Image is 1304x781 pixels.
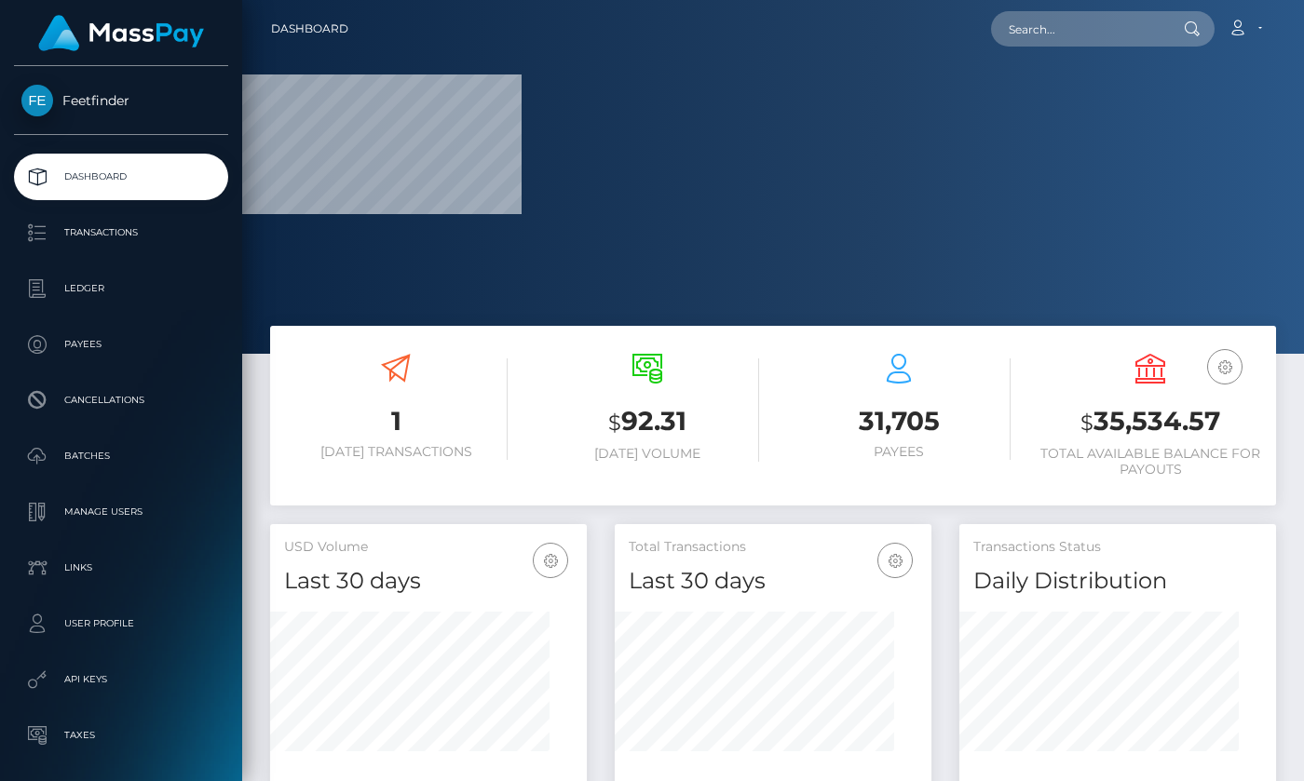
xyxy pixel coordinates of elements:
[14,265,228,312] a: Ledger
[284,444,508,460] h6: [DATE] Transactions
[14,377,228,424] a: Cancellations
[608,410,621,436] small: $
[787,444,1011,460] h6: Payees
[787,403,1011,439] h3: 31,705
[1039,446,1262,478] h6: Total Available Balance for Payouts
[14,600,228,647] a: User Profile
[21,386,221,414] p: Cancellations
[14,92,228,109] span: Feetfinder
[14,433,228,479] a: Batches
[1080,410,1093,436] small: $
[21,498,221,526] p: Manage Users
[21,219,221,247] p: Transactions
[629,538,917,557] h5: Total Transactions
[21,610,221,638] p: User Profile
[14,209,228,256] a: Transactions
[629,565,917,598] h4: Last 30 days
[1039,403,1262,441] h3: 35,534.57
[14,545,228,591] a: Links
[14,489,228,535] a: Manage Users
[271,9,348,48] a: Dashboard
[991,11,1166,47] input: Search...
[284,565,573,598] h4: Last 30 days
[14,154,228,200] a: Dashboard
[21,442,221,470] p: Batches
[21,163,221,191] p: Dashboard
[21,330,221,358] p: Payees
[14,712,228,759] a: Taxes
[973,538,1262,557] h5: Transactions Status
[14,656,228,703] a: API Keys
[973,565,1262,598] h4: Daily Distribution
[21,275,221,303] p: Ledger
[536,446,759,462] h6: [DATE] Volume
[21,721,221,749] p: Taxes
[21,554,221,582] p: Links
[38,15,204,51] img: MassPay Logo
[21,85,53,116] img: Feetfinder
[21,666,221,693] p: API Keys
[536,403,759,441] h3: 92.31
[284,403,508,439] h3: 1
[284,538,573,557] h5: USD Volume
[14,321,228,368] a: Payees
